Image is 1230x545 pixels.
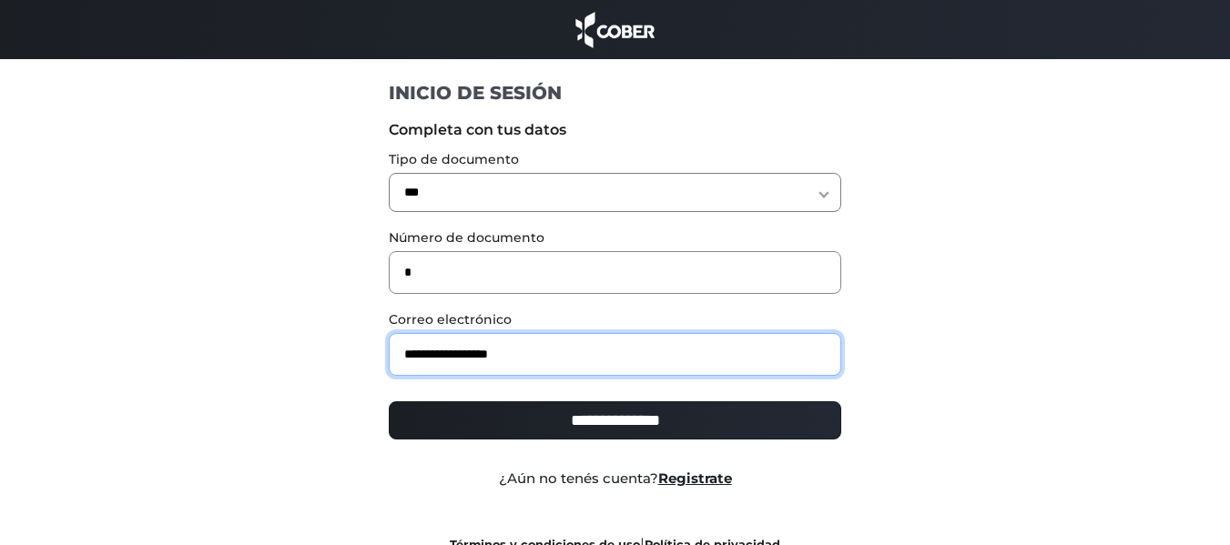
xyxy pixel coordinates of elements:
img: cober_marca.png [571,9,660,50]
label: Correo electrónico [389,310,841,329]
label: Completa con tus datos [389,119,841,141]
h1: INICIO DE SESIÓN [389,81,841,105]
label: Tipo de documento [389,150,841,169]
a: Registrate [658,469,732,487]
div: ¿Aún no tenés cuenta? [375,469,855,489]
label: Número de documento [389,228,841,247]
